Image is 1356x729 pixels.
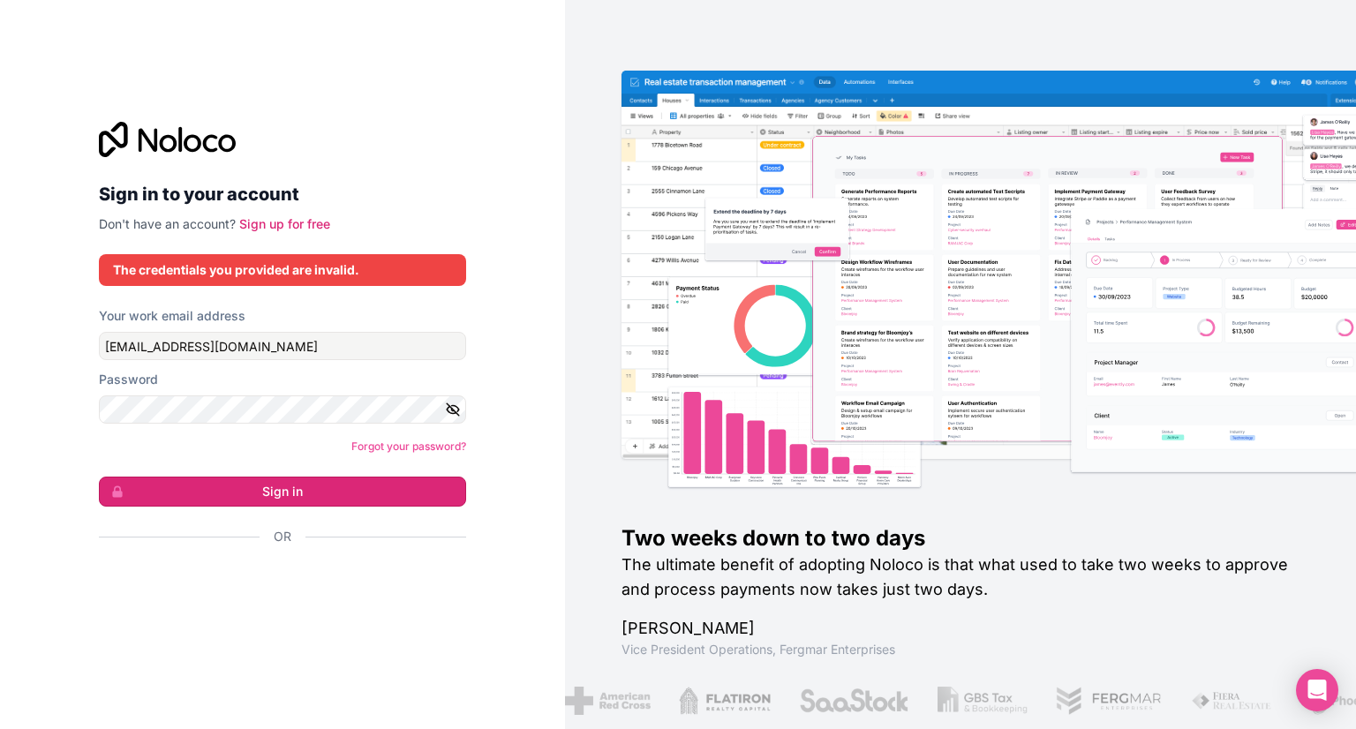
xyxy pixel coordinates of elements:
iframe: Sign in with Google Button [90,565,461,604]
span: Or [274,528,291,545]
a: Sign up for free [239,216,330,231]
img: /assets/saastock-C6Zbiodz.png [798,687,908,715]
h1: [PERSON_NAME] [621,616,1299,641]
img: /assets/fergmar-CudnrXN5.png [1055,687,1163,715]
img: /assets/gbstax-C-GtDUiK.png [938,687,1028,715]
div: Open Intercom Messenger [1296,669,1338,711]
img: /assets/american-red-cross-BAupjrZR.png [564,687,650,715]
h1: Two weeks down to two days [621,524,1299,552]
h2: The ultimate benefit of adopting Noloco is that what used to take two weeks to approve and proces... [621,552,1299,602]
label: Your work email address [99,307,245,325]
h1: Vice President Operations , Fergmar Enterprises [621,641,1299,658]
label: Password [99,371,158,388]
input: Email address [99,332,466,360]
a: Forgot your password? [351,440,466,453]
h2: Sign in to your account [99,178,466,210]
div: The credentials you provided are invalid. [113,261,452,279]
img: /assets/fiera-fwj2N5v4.png [1191,687,1274,715]
img: /assets/flatiron-C8eUkumj.png [679,687,771,715]
span: Don't have an account? [99,216,236,231]
input: Password [99,395,466,424]
button: Sign in [99,477,466,507]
